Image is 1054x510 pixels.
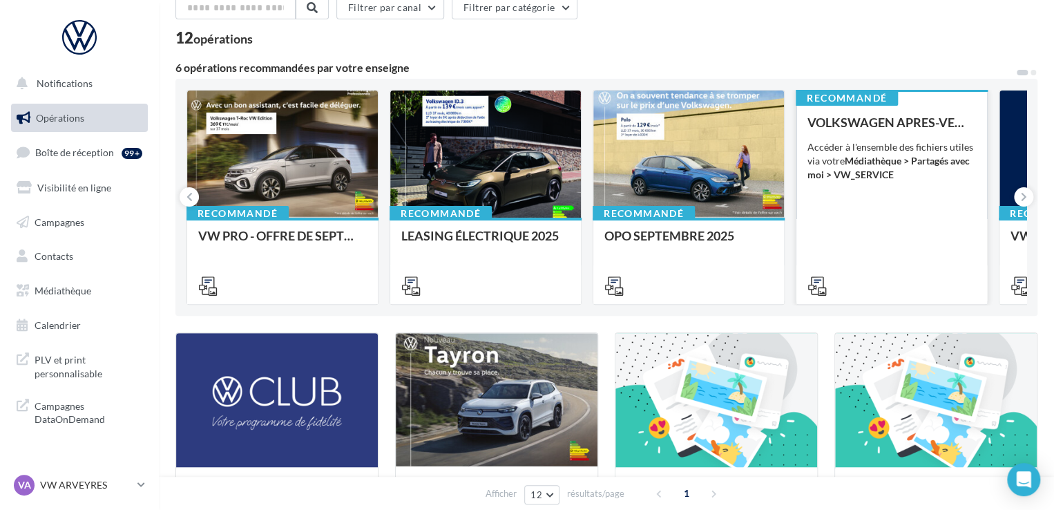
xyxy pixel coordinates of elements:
a: Boîte de réception99+ [8,138,151,167]
button: Notifications [8,69,145,98]
div: VW PRO - OFFRE DE SEPTEMBRE 25 [198,229,367,256]
button: 12 [524,485,559,504]
span: Calendrier [35,319,81,331]
div: Open Intercom Messenger [1007,463,1040,496]
div: Domaine: [DOMAIN_NAME] [36,36,156,47]
div: Domaine [71,82,106,91]
a: Opérations [8,104,151,133]
div: 12 [175,30,253,46]
a: Contacts [8,242,151,271]
div: 6 opérations recommandées par votre enseigne [175,62,1015,73]
span: 12 [530,489,542,500]
div: LEASING ÉLECTRIQUE 2025 [401,229,570,256]
span: VA [18,478,31,492]
div: Recommandé [593,206,695,221]
img: tab_keywords_by_traffic_grey.svg [157,80,168,91]
span: 1 [675,482,698,504]
a: Campagnes DataOnDemand [8,391,151,432]
span: résultats/page [567,487,624,500]
a: Calendrier [8,311,151,340]
span: Campagnes [35,216,84,227]
img: logo_orange.svg [22,22,33,33]
a: VA VW ARVEYRES [11,472,148,498]
span: Notifications [37,77,93,89]
div: VOLKSWAGEN APRES-VENTE [807,115,976,129]
div: v 4.0.25 [39,22,68,33]
span: Visibilité en ligne [37,182,111,193]
div: Mots-clés [172,82,211,91]
span: Boîte de réception [35,147,114,158]
span: Afficher [486,487,517,500]
a: Médiathèque [8,276,151,305]
div: Accéder à l'ensemble des fichiers utiles via votre [807,140,976,182]
span: Contacts [35,250,73,262]
a: PLV et print personnalisable [8,345,151,386]
p: VW ARVEYRES [40,478,132,492]
div: Recommandé [796,91,898,106]
div: opérations [193,32,253,45]
span: PLV et print personnalisable [35,350,142,380]
span: Campagnes DataOnDemand [35,397,142,426]
a: Visibilité en ligne [8,173,151,202]
div: 99+ [122,148,142,159]
div: Recommandé [186,206,289,221]
div: Recommandé [390,206,492,221]
div: OPO SEPTEMBRE 2025 [604,229,773,256]
img: website_grey.svg [22,36,33,47]
img: tab_domain_overview_orange.svg [56,80,67,91]
span: Opérations [36,112,84,124]
a: Campagnes [8,208,151,237]
strong: Médiathèque > Partagés avec moi > VW_SERVICE [807,155,970,180]
span: Médiathèque [35,285,91,296]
